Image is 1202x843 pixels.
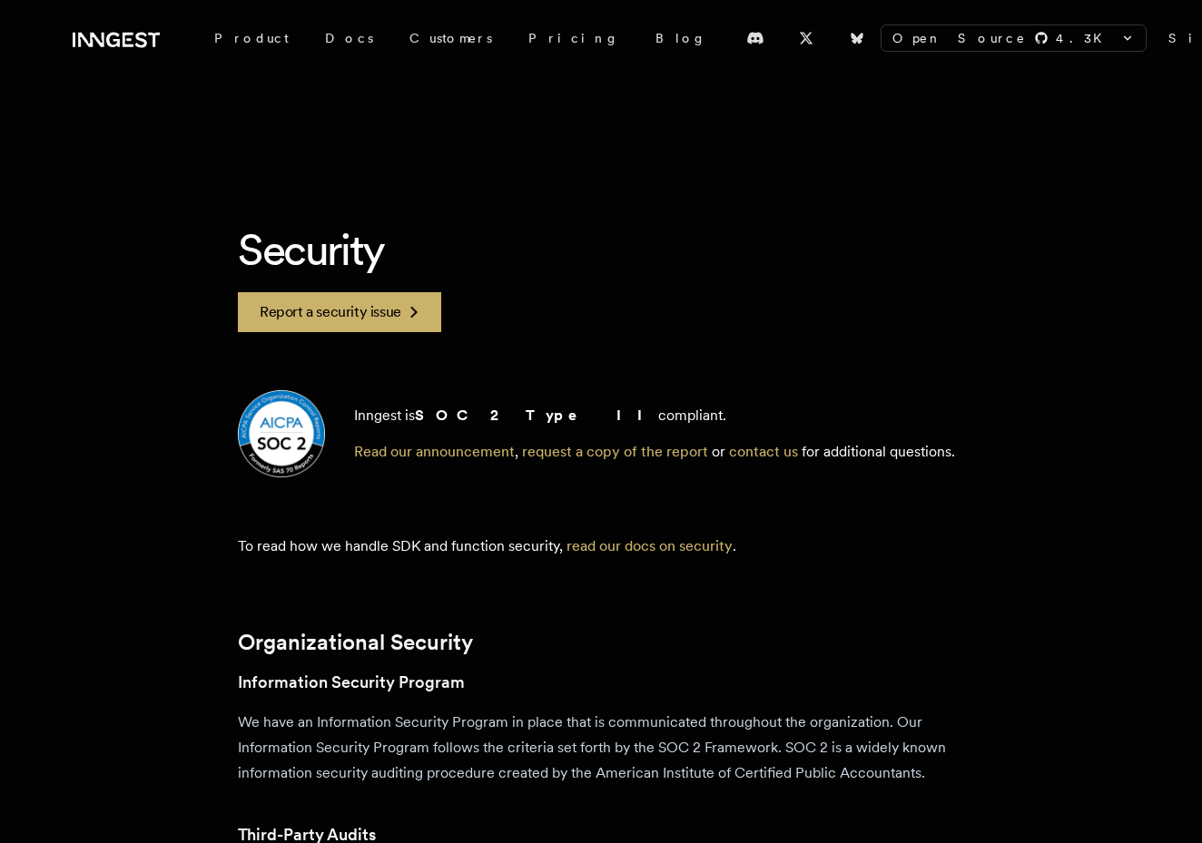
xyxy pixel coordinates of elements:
[837,24,877,53] a: Bluesky
[415,407,658,424] strong: SOC 2 Type II
[1056,29,1113,47] span: 4.3 K
[354,441,955,463] p: , or for additional questions.
[238,630,964,655] h2: Organizational Security
[238,535,964,557] p: To read how we handle SDK and function security, .
[729,443,798,460] a: contact us
[238,390,325,477] img: SOC 2
[238,670,964,695] h3: Information Security Program
[786,24,826,53] a: X
[892,29,1027,47] span: Open Source
[522,443,708,460] a: request a copy of the report
[510,22,637,54] a: Pricing
[238,221,964,278] h1: Security
[238,292,441,332] a: Report a security issue
[391,22,510,54] a: Customers
[567,537,733,554] a: read our docs on security
[637,22,724,54] a: Blog
[196,22,307,54] div: Product
[307,22,391,54] a: Docs
[735,24,775,53] a: Discord
[354,405,955,426] p: Inngest is compliant.
[354,443,515,460] a: Read our announcement
[238,710,964,786] p: We have an Information Security Program in place that is communicated throughout the organization...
